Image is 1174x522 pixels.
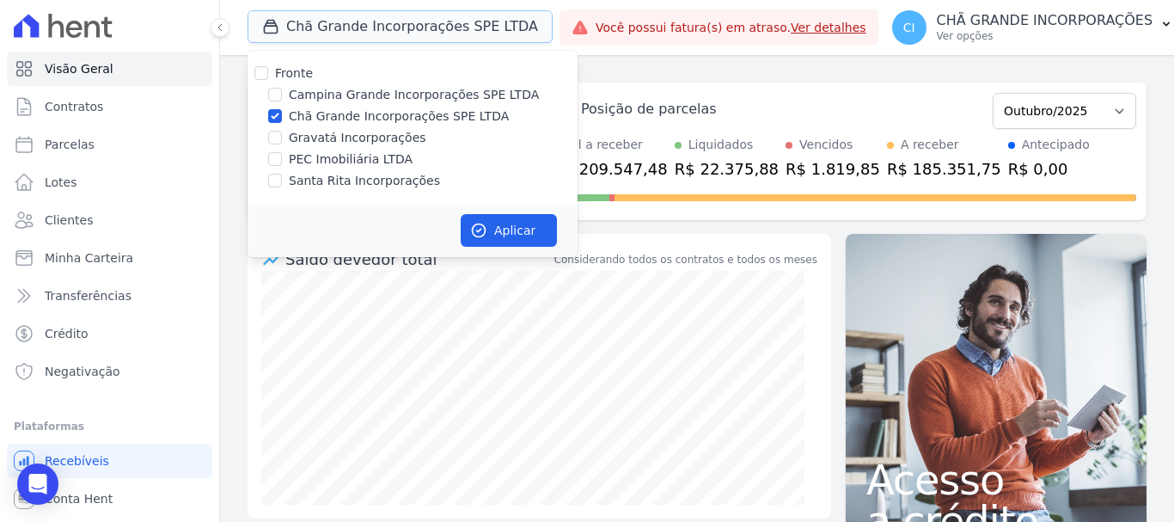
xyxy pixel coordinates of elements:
span: CI [903,21,915,34]
span: Acesso [866,459,1126,501]
div: R$ 209.547,48 [553,157,668,181]
a: Recebíveis [7,444,212,478]
span: Você possui fatura(s) em atraso. [596,19,866,37]
div: Antecipado [1022,136,1090,154]
label: Santa Rita Incorporações [289,172,440,190]
span: Conta Hent [45,490,113,507]
div: Plataformas [14,416,205,437]
span: Clientes [45,212,93,229]
div: R$ 185.351,75 [887,157,1001,181]
div: Open Intercom Messenger [17,464,58,505]
label: Fronte [275,66,313,80]
div: Posição de parcelas [581,99,717,120]
div: R$ 0,00 [1008,157,1090,181]
span: Visão Geral [45,60,113,77]
span: Contratos [45,98,103,115]
button: Chã Grande Incorporações SPE LTDA [248,10,553,43]
span: Minha Carteira [45,249,133,267]
span: Recebíveis [45,452,109,470]
p: Ver opções [937,29,1153,43]
span: Transferências [45,287,131,304]
div: A receber [901,136,959,154]
span: Parcelas [45,136,95,153]
span: Crédito [45,325,89,342]
div: Vencidos [799,136,853,154]
span: Negativação [45,363,120,380]
a: Transferências [7,279,212,313]
div: Liquidados [688,136,754,154]
div: Total a receber [553,136,668,154]
label: Gravatá Incorporações [289,129,426,147]
a: Ver detalhes [791,21,866,34]
span: Lotes [45,174,77,191]
a: Crédito [7,316,212,351]
label: Campina Grande Incorporações SPE LTDA [289,86,539,104]
a: Conta Hent [7,482,212,516]
a: Negativação [7,354,212,389]
a: Lotes [7,165,212,200]
div: Considerando todos os contratos e todos os meses [554,252,817,267]
a: Clientes [7,203,212,237]
div: Saldo devedor total [285,248,551,271]
div: R$ 22.375,88 [675,157,779,181]
a: Contratos [7,89,212,124]
a: Parcelas [7,127,212,162]
p: CHÃ GRANDE INCORPORAÇÕES [937,12,1153,29]
button: Aplicar [461,214,557,247]
label: PEC Imobiliária LTDA [289,150,413,169]
label: Chã Grande Incorporações SPE LTDA [289,107,509,126]
a: Visão Geral [7,52,212,86]
a: Minha Carteira [7,241,212,275]
div: R$ 1.819,85 [786,157,880,181]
